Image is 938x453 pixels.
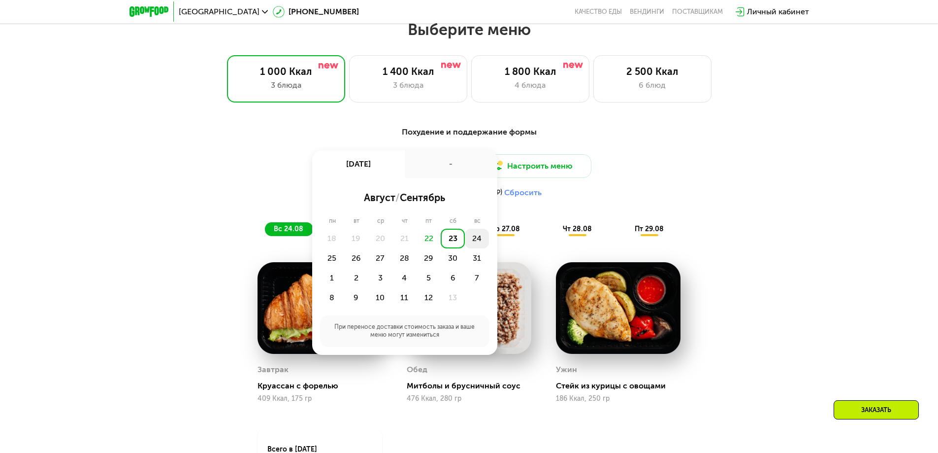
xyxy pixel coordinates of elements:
[368,248,392,268] div: 27
[368,217,393,225] div: ср
[482,79,579,91] div: 4 блюда
[258,395,382,403] div: 409 Ккал, 175 гр
[465,248,489,268] div: 31
[417,217,441,225] div: пт
[604,79,701,91] div: 6 блюд
[604,66,701,77] div: 2 500 Ккал
[178,126,761,139] div: Похудение и поддержание формы
[672,8,723,16] div: поставщикам
[344,229,368,248] div: 19
[237,79,335,91] div: 3 блюда
[32,20,906,39] h2: Выберите меню
[258,381,390,391] div: Круассан с форелью
[344,268,368,288] div: 2
[392,288,417,308] div: 11
[747,6,809,18] div: Личный кабинет
[441,217,465,225] div: сб
[344,288,368,308] div: 9
[320,229,344,248] div: 18
[441,288,465,308] div: 13
[320,288,344,308] div: 8
[417,229,441,248] div: 22
[465,229,489,248] div: 24
[635,225,664,233] span: пт 29.08
[630,8,664,16] a: Вендинги
[359,79,457,91] div: 3 блюда
[368,268,392,288] div: 3
[441,229,465,248] div: 23
[407,395,531,403] div: 476 Ккал, 280 гр
[575,8,622,16] a: Качество еды
[490,225,520,233] span: ср 27.08
[407,381,539,391] div: Митболы и брусничный соус
[405,150,497,178] div: -
[441,268,465,288] div: 6
[274,225,303,233] span: вс 24.08
[417,268,441,288] div: 5
[258,362,289,377] div: Завтрак
[344,248,368,268] div: 26
[368,288,392,308] div: 10
[441,248,465,268] div: 30
[359,66,457,77] div: 1 400 Ккал
[320,217,345,225] div: пн
[556,395,680,403] div: 186 Ккал, 250 гр
[465,217,489,225] div: вс
[556,381,688,391] div: Стейк из курицы с овощами
[395,192,400,204] span: /
[482,66,579,77] div: 1 800 Ккал
[400,192,445,204] span: сентябрь
[393,217,417,225] div: чт
[345,217,368,225] div: вт
[179,8,259,16] span: [GEOGRAPHIC_DATA]
[320,315,489,347] div: При переносе доставки стоимость заказа и ваше меню могут измениться
[320,268,344,288] div: 1
[556,362,577,377] div: Ужин
[417,248,441,268] div: 29
[465,268,489,288] div: 7
[237,66,335,77] div: 1 000 Ккал
[392,229,417,248] div: 21
[368,229,392,248] div: 20
[392,268,417,288] div: 4
[273,6,359,18] a: [PHONE_NUMBER]
[834,400,919,419] div: Заказать
[312,150,405,178] div: [DATE]
[417,288,441,308] div: 12
[320,248,344,268] div: 25
[504,188,542,198] button: Сбросить
[473,154,591,178] button: Настроить меню
[407,362,427,377] div: Обед
[563,225,592,233] span: чт 28.08
[392,248,417,268] div: 28
[364,192,395,204] span: август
